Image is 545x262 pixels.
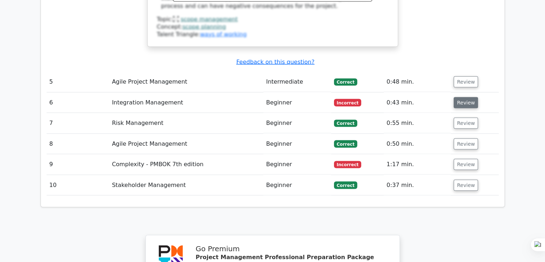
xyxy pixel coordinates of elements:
[182,23,226,30] a: scope planning
[263,92,331,113] td: Beginner
[47,175,109,195] td: 10
[109,175,263,195] td: Stakeholder Management
[384,92,451,113] td: 0:43 min.
[157,15,388,23] div: Topic:
[334,78,357,85] span: Correct
[334,120,357,127] span: Correct
[109,154,263,174] td: Complexity - PMBOK 7th edition
[47,92,109,113] td: 6
[263,134,331,154] td: Beginner
[109,134,263,154] td: Agile Project Management
[384,154,451,174] td: 1:17 min.
[157,23,388,31] div: Concept:
[384,134,451,154] td: 0:50 min.
[200,31,247,37] a: ways of working
[47,154,109,174] td: 9
[454,159,478,170] button: Review
[454,97,478,108] button: Review
[157,15,388,38] div: Talent Triangle:
[334,99,362,106] span: Incorrect
[263,113,331,133] td: Beginner
[181,15,238,22] a: scope management
[454,76,478,87] button: Review
[384,113,451,133] td: 0:55 min.
[109,92,263,113] td: Integration Management
[263,71,331,92] td: Intermediate
[454,117,478,128] button: Review
[334,181,357,188] span: Correct
[263,175,331,195] td: Beginner
[263,154,331,174] td: Beginner
[384,71,451,92] td: 0:48 min.
[109,113,263,133] td: Risk Management
[454,179,478,191] button: Review
[454,138,478,149] button: Review
[334,161,362,168] span: Incorrect
[236,58,314,65] a: Feedback on this question?
[47,113,109,133] td: 7
[384,175,451,195] td: 0:37 min.
[47,71,109,92] td: 5
[47,134,109,154] td: 8
[334,140,357,147] span: Correct
[109,71,263,92] td: Agile Project Management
